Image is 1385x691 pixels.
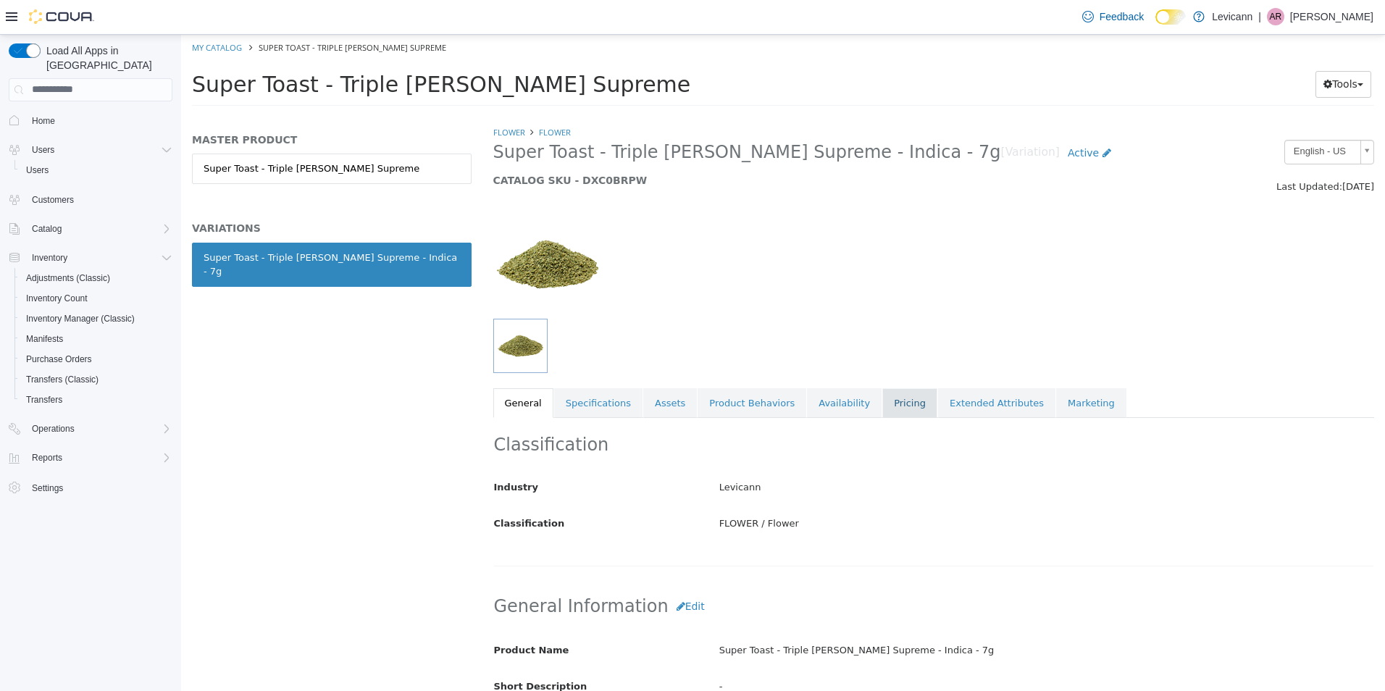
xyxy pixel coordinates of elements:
[20,351,98,368] a: Purchase Orders
[26,333,63,345] span: Manifests
[20,310,141,327] a: Inventory Manager (Classic)
[20,351,172,368] span: Purchase Orders
[1134,36,1190,63] button: Tools
[20,391,172,409] span: Transfers
[312,92,344,103] a: FLOWER
[32,115,55,127] span: Home
[358,92,390,103] a: Flower
[26,374,99,385] span: Transfers (Classic)
[626,353,700,384] a: Availability
[312,353,372,384] a: General
[26,420,80,437] button: Operations
[32,194,74,206] span: Customers
[313,399,1193,422] h2: Classification
[3,448,178,468] button: Reports
[1104,106,1173,128] span: English - US
[875,353,945,384] a: Marketing
[26,112,172,130] span: Home
[527,477,1203,502] div: FLOWER / Flower
[3,140,178,160] button: Users
[22,216,279,244] div: Super Toast - Triple [PERSON_NAME] Supreme - Indica - 7g
[26,164,49,176] span: Users
[78,7,265,18] span: Super Toast - Triple [PERSON_NAME] Supreme
[26,141,60,159] button: Users
[20,269,116,287] a: Adjustments (Classic)
[14,288,178,309] button: Inventory Count
[32,252,67,264] span: Inventory
[1155,9,1186,25] input: Dark Mode
[14,349,178,369] button: Purchase Orders
[14,329,178,349] button: Manifests
[20,269,172,287] span: Adjustments (Classic)
[1076,2,1150,31] a: Feedback
[26,249,73,267] button: Inventory
[1267,8,1284,25] div: Adam Rouselle
[1290,8,1373,25] p: [PERSON_NAME]
[3,419,178,439] button: Operations
[32,482,63,494] span: Settings
[1270,8,1282,25] span: AR
[26,449,172,466] span: Reports
[887,112,918,124] span: Active
[20,371,104,388] a: Transfers (Classic)
[20,290,93,307] a: Inventory Count
[29,9,94,24] img: Cova
[1100,9,1144,24] span: Feedback
[20,330,172,348] span: Manifests
[14,160,178,180] button: Users
[313,610,388,621] span: Product Name
[462,353,516,384] a: Assets
[32,423,75,435] span: Operations
[14,309,178,329] button: Inventory Manager (Classic)
[26,478,172,496] span: Settings
[20,391,68,409] a: Transfers
[26,479,69,497] a: Settings
[373,353,461,384] a: Specifications
[488,558,532,585] button: Edit
[26,313,135,324] span: Inventory Manager (Classic)
[527,640,1203,665] div: -
[757,353,874,384] a: Extended Attributes
[26,449,68,466] button: Reports
[3,477,178,498] button: Settings
[1212,8,1252,25] p: Levicann
[313,483,384,494] span: Classification
[26,191,80,209] a: Customers
[20,290,172,307] span: Inventory Count
[312,106,820,129] span: Super Toast - Triple [PERSON_NAME] Supreme - Indica - 7g
[20,162,172,179] span: Users
[3,110,178,131] button: Home
[32,144,54,156] span: Users
[26,272,110,284] span: Adjustments (Classic)
[20,310,172,327] span: Inventory Manager (Classic)
[20,330,69,348] a: Manifests
[26,141,172,159] span: Users
[26,394,62,406] span: Transfers
[26,420,172,437] span: Operations
[516,353,625,384] a: Product Behaviors
[1095,146,1161,157] span: Last Updated:
[26,353,92,365] span: Purchase Orders
[1258,8,1261,25] p: |
[1103,105,1193,130] a: English - US
[14,369,178,390] button: Transfers (Classic)
[11,119,290,149] a: Super Toast - Triple [PERSON_NAME] Supreme
[26,249,172,267] span: Inventory
[26,112,61,130] a: Home
[527,440,1203,466] div: Levicann
[701,353,756,384] a: Pricing
[820,112,879,124] small: [Variation]
[11,99,290,112] h5: MASTER PRODUCT
[312,175,421,284] img: 150
[11,7,61,18] a: My Catalog
[14,390,178,410] button: Transfers
[26,190,172,209] span: Customers
[11,37,509,62] span: Super Toast - Triple [PERSON_NAME] Supreme
[41,43,172,72] span: Load All Apps in [GEOGRAPHIC_DATA]
[9,104,172,536] nav: Complex example
[26,293,88,304] span: Inventory Count
[26,220,172,238] span: Catalog
[313,558,1193,585] h2: General Information
[313,646,406,657] span: Short Description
